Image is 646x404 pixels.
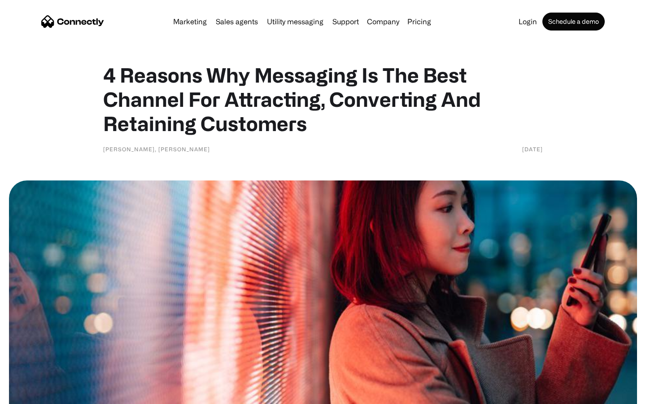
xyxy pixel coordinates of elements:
aside: Language selected: English [9,388,54,401]
a: Schedule a demo [542,13,605,31]
a: Login [515,18,541,25]
a: Marketing [170,18,210,25]
a: Utility messaging [263,18,327,25]
ul: Language list [18,388,54,401]
a: Pricing [404,18,435,25]
div: Company [367,15,399,28]
div: [PERSON_NAME], [PERSON_NAME] [103,145,210,154]
a: Support [329,18,362,25]
div: [DATE] [522,145,543,154]
a: Sales agents [212,18,262,25]
h1: 4 Reasons Why Messaging Is The Best Channel For Attracting, Converting And Retaining Customers [103,63,543,136]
